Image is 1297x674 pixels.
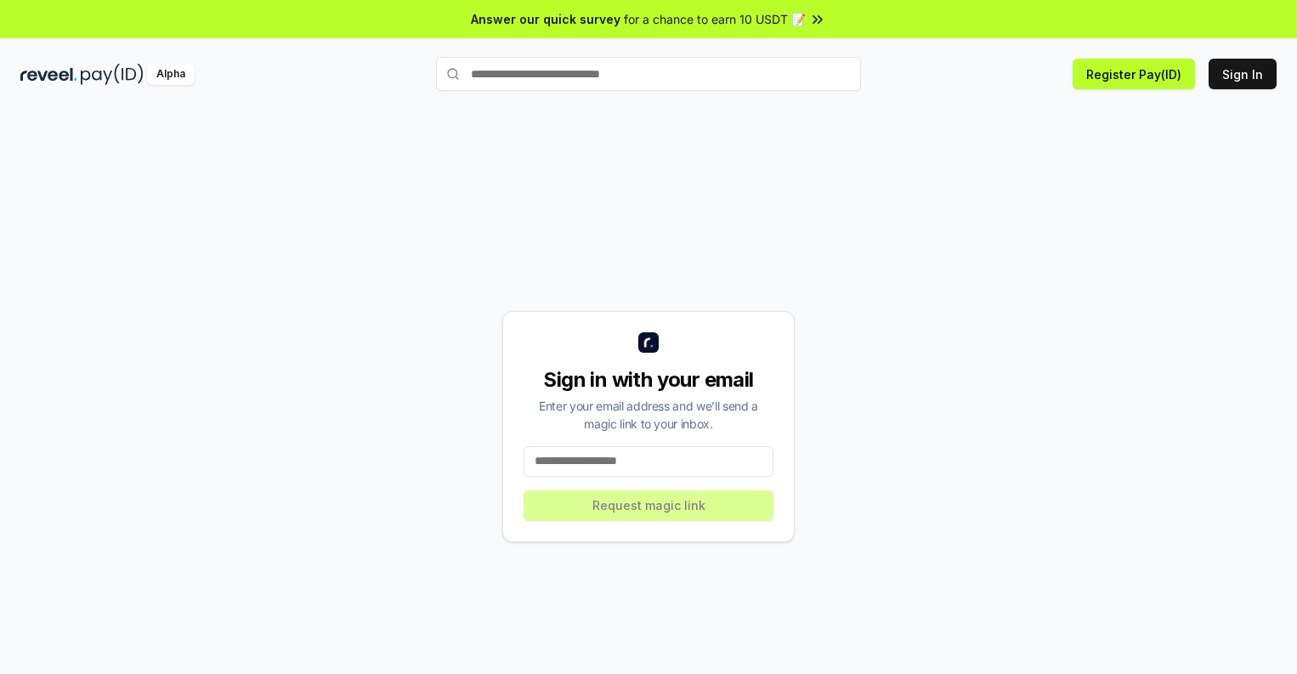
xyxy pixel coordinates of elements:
span: Answer our quick survey [471,10,620,28]
div: Enter your email address and we’ll send a magic link to your inbox. [524,397,773,433]
img: reveel_dark [20,64,77,85]
span: for a chance to earn 10 USDT 📝 [624,10,806,28]
img: pay_id [81,64,144,85]
div: Sign in with your email [524,366,773,394]
button: Sign In [1209,59,1277,89]
img: logo_small [638,332,659,353]
button: Register Pay(ID) [1073,59,1195,89]
div: Alpha [147,64,195,85]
